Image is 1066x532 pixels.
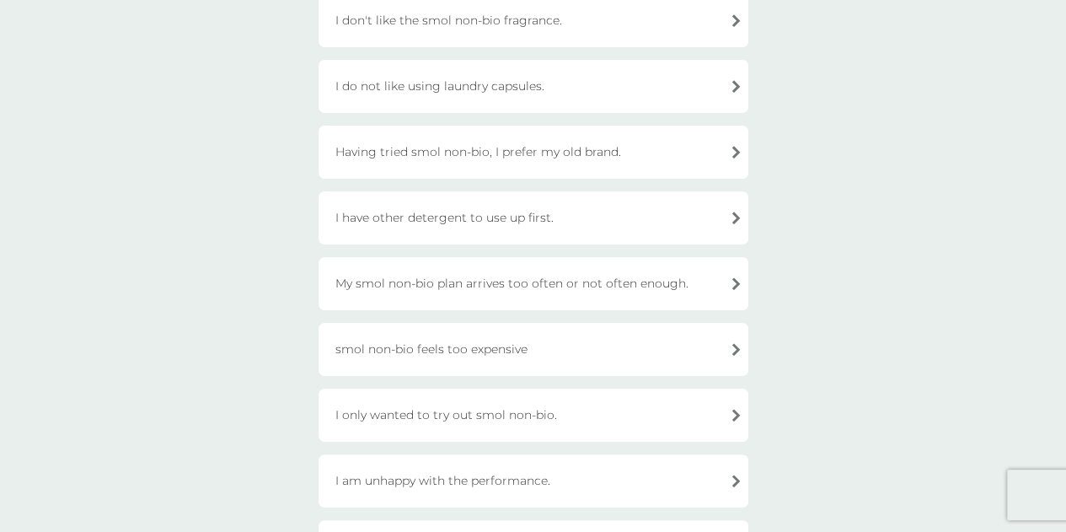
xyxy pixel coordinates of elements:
div: I am unhappy with the performance. [319,454,748,508]
div: I only wanted to try out smol non-bio. [319,389,748,442]
div: I have other detergent to use up first. [319,191,748,245]
div: Having tried smol non-bio, I prefer my old brand. [319,126,748,179]
div: I do not like using laundry capsules. [319,60,748,113]
div: smol non-bio feels too expensive [319,323,748,376]
div: My smol non-bio plan arrives too often or not often enough. [319,257,748,310]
